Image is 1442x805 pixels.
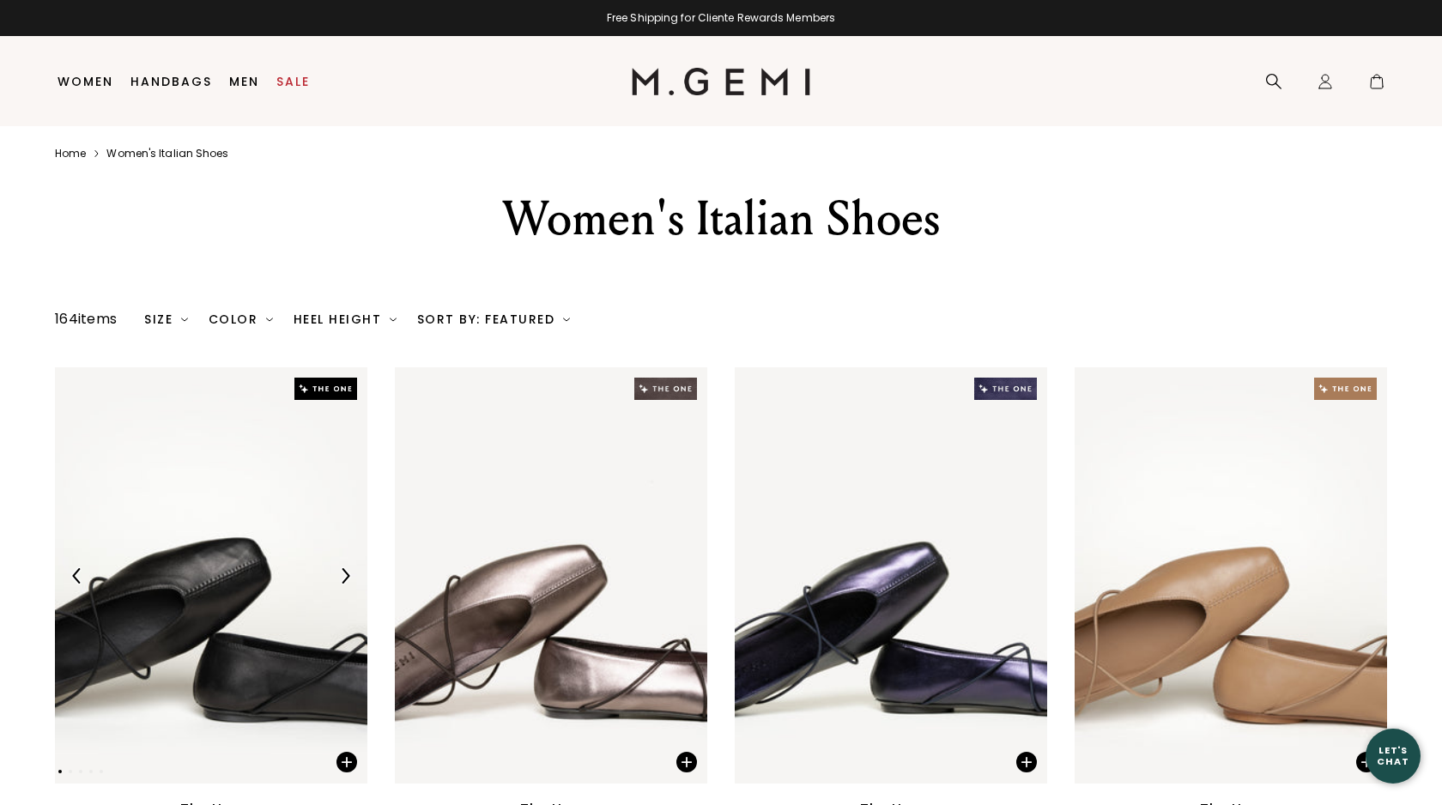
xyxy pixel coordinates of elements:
[417,312,570,326] div: Sort By: Featured
[1075,367,1387,784] img: The Una
[395,367,707,784] img: The Una
[209,312,273,326] div: Color
[55,147,86,160] a: Home
[423,188,1019,250] div: Women's Italian Shoes
[1314,378,1377,400] img: The One tag
[55,367,367,784] img: The Una
[58,75,113,88] a: Women
[294,378,357,400] img: The One tag
[294,312,397,326] div: Heel Height
[337,568,353,584] img: Next Arrow
[130,75,212,88] a: Handbags
[70,568,85,584] img: Previous Arrow
[144,312,188,326] div: Size
[55,309,117,330] div: 164 items
[390,316,397,323] img: chevron-down.svg
[181,316,188,323] img: chevron-down.svg
[276,75,310,88] a: Sale
[266,316,273,323] img: chevron-down.svg
[229,75,259,88] a: Men
[106,147,228,160] a: Women's italian shoes
[563,316,570,323] img: chevron-down.svg
[735,367,1047,784] img: The Una
[632,68,811,95] img: M.Gemi
[1366,745,1421,766] div: Let's Chat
